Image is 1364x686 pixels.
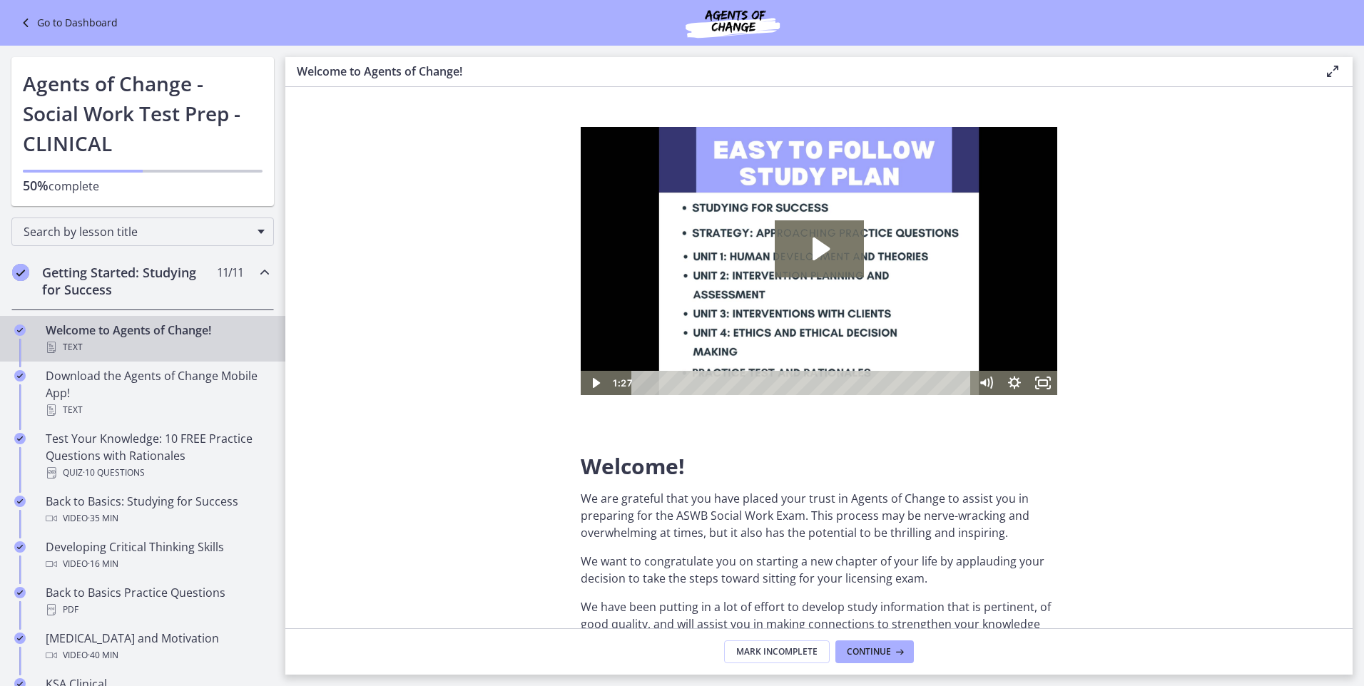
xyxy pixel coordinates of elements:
[46,538,268,573] div: Developing Critical Thinking Skills
[297,63,1301,80] h3: Welcome to Agents of Change!
[14,496,26,507] i: Completed
[46,322,268,356] div: Welcome to Agents of Change!
[46,339,268,356] div: Text
[46,493,268,527] div: Back to Basics: Studying for Success
[835,640,914,663] button: Continue
[61,244,384,268] div: Playbar
[46,401,268,419] div: Text
[46,584,268,618] div: Back to Basics Practice Questions
[581,490,1057,541] p: We are grateful that you have placed your trust in Agents of Change to assist you in preparing fo...
[14,633,26,644] i: Completed
[11,217,274,246] div: Search by lesson title
[14,370,26,382] i: Completed
[581,598,1057,684] p: We have been putting in a lot of effort to develop study information that is pertinent, of good q...
[448,244,477,268] button: Fullscreen
[23,177,49,194] span: 50%
[88,510,118,527] span: · 35 min
[12,264,29,281] i: Completed
[46,647,268,664] div: Video
[46,601,268,618] div: PDF
[17,14,118,31] a: Go to Dashboard
[736,646,818,657] span: Mark Incomplete
[23,177,263,195] p: complete
[217,264,243,281] span: 11 / 11
[46,556,268,573] div: Video
[46,464,268,481] div: Quiz
[83,464,145,481] span: · 10 Questions
[581,553,1057,587] p: We want to congratulate you on starting a new chapter of your life by applauding your decision to...
[23,68,263,158] h1: Agents of Change - Social Work Test Prep - CLINICAL
[46,430,268,481] div: Test Your Knowledge: 10 FREE Practice Questions with Rationales
[46,367,268,419] div: Download the Agents of Change Mobile App!
[14,324,26,336] i: Completed
[14,587,26,598] i: Completed
[847,646,891,657] span: Continue
[46,510,268,527] div: Video
[419,244,448,268] button: Show settings menu
[581,451,685,481] span: Welcome!
[391,244,419,268] button: Mute
[88,647,118,664] span: · 40 min
[724,640,830,663] button: Mark Incomplete
[14,541,26,553] i: Completed
[14,433,26,444] i: Completed
[46,630,268,664] div: [MEDICAL_DATA] and Motivation
[42,264,216,298] h2: Getting Started: Studying for Success
[194,93,283,150] button: Play Video: c1o6hcmjueu5qasqsu00.mp4
[88,556,118,573] span: · 16 min
[24,224,250,240] span: Search by lesson title
[647,6,818,40] img: Agents of Change Social Work Test Prep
